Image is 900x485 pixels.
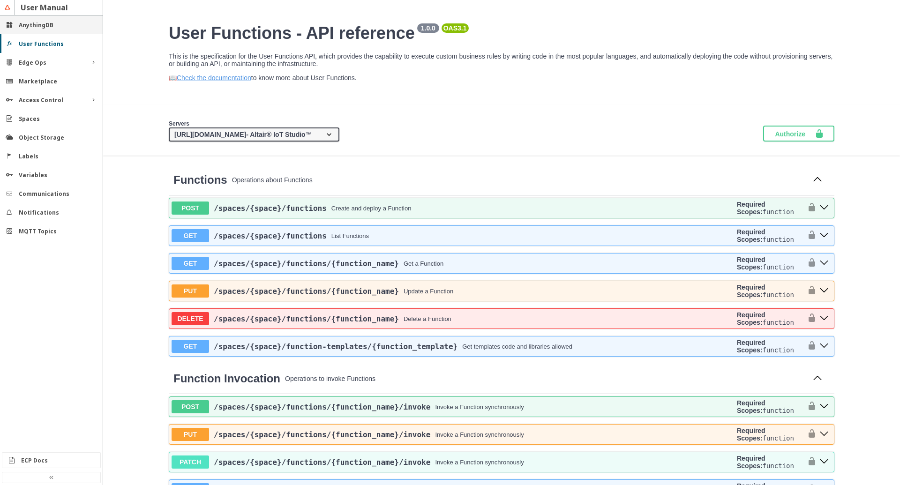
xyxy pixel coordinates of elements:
span: GET [172,340,209,353]
h2: User Functions - API reference [169,23,834,43]
a: /spaces/{space}/functions [214,204,327,213]
button: authorization button unlocked [802,399,817,414]
b: Required Scopes: [737,427,765,442]
button: authorization button unlocked [802,284,817,298]
span: PATCH [172,455,209,469]
button: GET/spaces/{space}/function-templates/{function_template}Get templates code and libraries allowed [172,340,733,353]
p: 📖 to know more about User Functions. [169,74,834,82]
span: POST [172,201,209,215]
a: /spaces/{space}/function-templates/{function_template} [214,342,457,351]
button: authorization button unlocked [802,311,817,326]
button: DELETE/spaces/{space}/functions/{function_name}Delete a Function [172,312,733,325]
a: /spaces/{space}/functions/{function_name}/invoke [214,403,430,411]
b: Required Scopes: [737,399,765,414]
a: /spaces/{space}/functions/{function_name}/invoke [214,430,430,439]
span: PUT [172,284,209,298]
code: function [762,407,794,414]
div: List Functions [331,232,369,239]
pre: OAS 3.1 [443,24,467,32]
a: /spaces/{space}/functions/{function_name} [214,287,399,296]
button: POST/spaces/{space}/functionsCreate and deploy a Function [172,201,733,215]
b: Required Scopes: [737,339,765,354]
a: Function Invocation [173,372,280,385]
b: Required Scopes: [737,311,765,326]
span: /spaces /{space} /functions [214,204,327,213]
pre: 1.0.0 [419,24,437,32]
span: POST [172,400,209,413]
button: PUT/spaces/{space}/functions/{function_name}Update a Function [172,284,733,298]
button: authorization button unlocked [802,228,817,243]
button: get ​/spaces​/{space}​/functions [817,230,832,242]
a: /spaces/{space}/functions [214,231,327,240]
span: Servers [169,120,189,127]
button: authorization button unlocked [802,427,817,442]
span: DELETE [172,312,209,325]
span: /spaces /{space} /functions /{function_name} /invoke [214,403,430,411]
button: authorization button unlocked [802,339,817,354]
a: Functions [173,173,227,187]
span: Authorize [775,129,815,138]
span: Functions [173,173,227,186]
b: Required Scopes: [737,256,765,271]
span: GET [172,229,209,242]
button: PATCH/spaces/{space}/functions/{function_name}/invokeInvoke a Function synchronously [172,455,733,469]
code: function [762,319,794,326]
code: function [762,291,794,298]
button: authorization button unlocked [802,201,817,216]
button: patch ​/spaces​/{space}​/functions​/{function_name}​/invoke [817,456,832,468]
button: Authorize [763,126,834,142]
b: Required Scopes: [737,455,765,470]
button: delete ​/spaces​/{space}​/functions​/{function_name} [817,313,832,325]
button: get ​/spaces​/{space}​/function-templates​/{function_template} [817,340,832,352]
div: Delete a Function [404,315,451,322]
a: /spaces/{space}/functions/{function_name} [214,314,399,323]
span: /spaces /{space} /functions /{function_name} /invoke [214,458,430,467]
button: authorization button unlocked [802,256,817,271]
button: authorization button unlocked [802,455,817,470]
span: /spaces /{space} /functions /{function_name} [214,314,399,323]
div: Get templates code and libraries allowed [462,343,572,350]
button: put ​/spaces​/{space}​/functions​/{function_name}​/invoke [817,428,832,440]
p: This is the specification for the User Functions API, which provides the capability to execute cu... [169,52,834,67]
p: Operations to invoke Functions [285,375,805,382]
code: function [762,208,794,216]
button: post ​/spaces​/{space}​/functions​/{function_name}​/invoke [817,401,832,413]
button: post ​/spaces​/{space}​/functions [817,202,832,214]
a: /spaces/{space}/functions/{function_name} [214,259,399,268]
div: Get a Function [404,260,443,267]
span: /spaces /{space} /functions /{function_name} [214,287,399,296]
b: Required Scopes: [737,228,765,243]
code: function [762,263,794,271]
div: Create and deploy a Function [331,205,412,212]
b: Required Scopes: [737,201,765,216]
code: function [762,462,794,470]
span: /spaces /{space} /functions /{function_name} [214,259,399,268]
a: /spaces/{space}/functions/{function_name}/invoke [214,458,430,467]
span: GET [172,257,209,270]
a: Check the documentation [177,74,251,82]
button: GET/spaces/{space}/functionsList Functions [172,229,733,242]
span: /spaces /{space} /functions /{function_name} /invoke [214,430,430,439]
p: Operations about Functions [232,176,805,184]
button: GET/spaces/{space}/functions/{function_name}Get a Function [172,257,733,270]
button: PUT/spaces/{space}/functions/{function_name}/invokeInvoke a Function synchronously [172,428,733,441]
code: function [762,236,794,243]
div: Invoke a Function synchronously [435,403,524,410]
span: /spaces /{space} /functions [214,231,327,240]
button: Collapse operation [810,173,825,187]
b: Required Scopes: [737,284,765,298]
code: function [762,434,794,442]
button: POST/spaces/{space}/functions/{function_name}/invokeInvoke a Function synchronously [172,400,733,413]
button: put ​/spaces​/{space}​/functions​/{function_name} [817,285,832,297]
div: Update a Function [404,288,453,295]
div: Invoke a Function synchronously [435,459,524,466]
code: function [762,346,794,354]
button: Collapse operation [810,372,825,386]
span: PUT [172,428,209,441]
div: Invoke a Function synchronously [435,431,524,438]
span: /spaces /{space} /function-templates /{function_template} [214,342,457,351]
button: get ​/spaces​/{space}​/functions​/{function_name} [817,257,832,269]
